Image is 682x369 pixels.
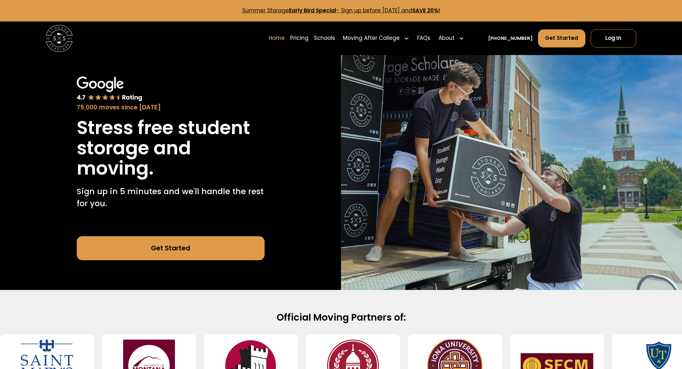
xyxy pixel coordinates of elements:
[488,35,533,42] a: [PHONE_NUMBER]
[46,25,73,52] img: Storage Scholars main logo
[242,7,440,14] a: Summer StorageEarly Bird Special- Sign up before [DATE] andSAVE 20%!
[269,29,285,48] a: Home
[289,7,336,14] strong: Early Bird Special
[77,185,265,210] p: Sign up in 5 minutes and we'll handle the rest for you.
[412,7,440,14] strong: SAVE 20%!
[439,34,455,42] div: About
[126,311,556,324] h2: Official Moving Partners of:
[417,29,430,48] a: FAQs
[341,55,682,290] img: Storage Scholars makes moving and storage easy.
[343,34,400,42] div: Moving After College
[538,29,585,47] a: Get Started
[77,118,265,179] h1: Stress free student storage and moving.
[290,29,308,48] a: Pricing
[591,29,637,47] a: Log In
[77,77,142,102] img: Google 4.7 star rating
[77,103,265,112] div: 75,000 moves since [DATE]
[314,29,335,48] a: Schools
[77,236,265,260] a: Get Started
